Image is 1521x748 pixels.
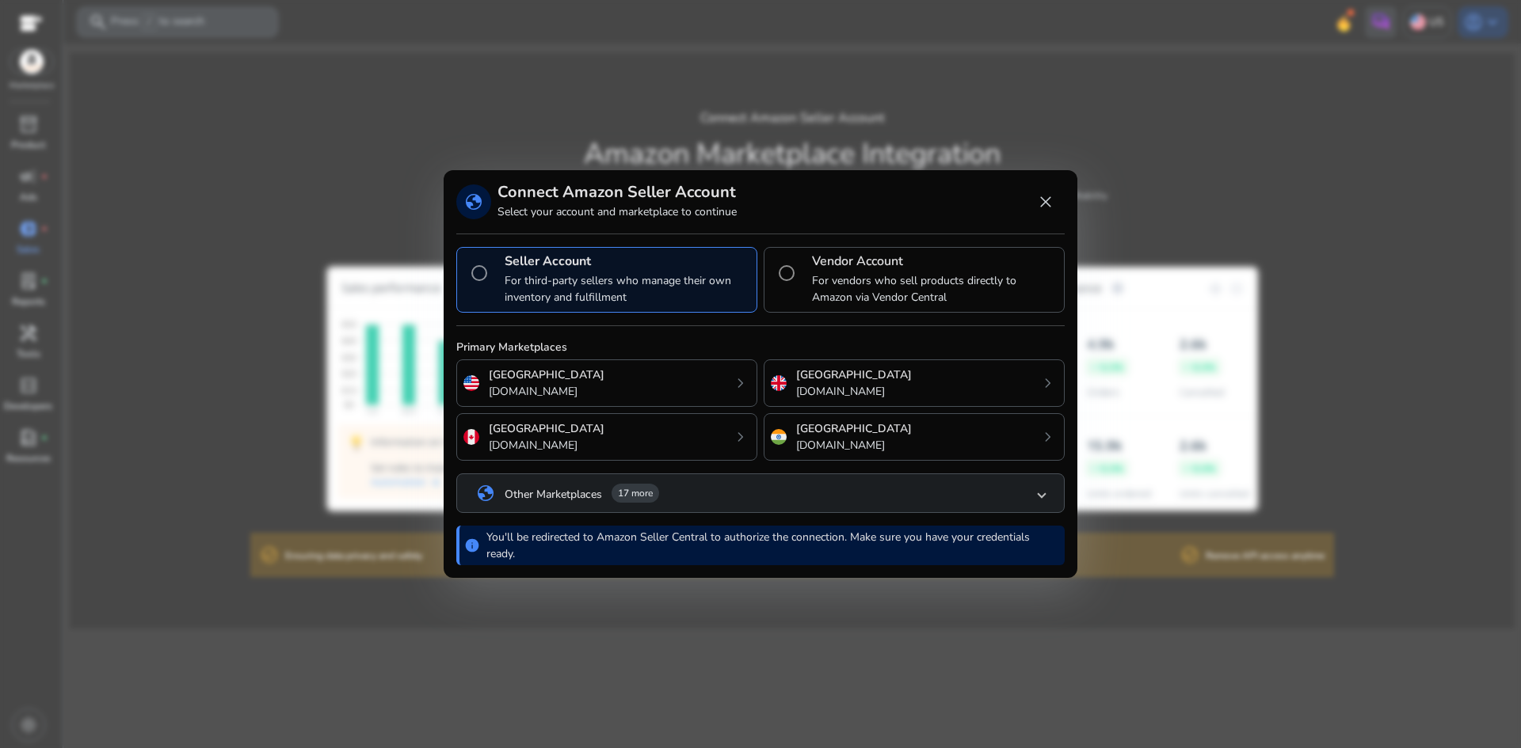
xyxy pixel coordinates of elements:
[796,366,912,383] p: [GEOGRAPHIC_DATA]
[489,366,604,383] p: [GEOGRAPHIC_DATA]
[463,429,479,445] img: ca.svg
[505,486,602,503] p: Other Marketplaces
[489,437,604,454] p: [DOMAIN_NAME]
[464,192,483,211] span: globe
[476,484,495,503] span: globe
[731,427,750,446] span: chevron_right
[796,383,912,400] p: [DOMAIN_NAME]
[486,529,1055,562] p: You'll be redirected to Amazon Seller Central to authorize the connection. Make sure you have you...
[731,374,750,393] span: chevron_right
[505,272,750,306] p: For third-party sellers who manage their own inventory and fulfillment
[489,383,604,400] p: [DOMAIN_NAME]
[812,254,1058,269] h4: Vendor Account
[497,203,737,220] p: Select your account and marketplace to continue
[456,339,1065,355] p: Primary Marketplaces
[457,474,1064,512] mat-expansion-panel-header: globeOther Marketplaces17 more
[771,429,787,445] img: in.svg
[812,272,1058,306] p: For vendors who sell products directly to Amazon via Vendor Central
[497,183,737,202] h3: Connect Amazon Seller Account
[1027,183,1065,221] button: Close dialog
[618,487,653,499] span: 17 more
[505,254,750,269] h4: Seller Account
[1039,374,1058,393] span: chevron_right
[463,375,479,391] img: us.svg
[796,420,912,437] p: [GEOGRAPHIC_DATA]
[796,437,912,454] p: [DOMAIN_NAME]
[489,420,604,437] p: [GEOGRAPHIC_DATA]
[1039,427,1058,446] span: chevron_right
[771,375,787,391] img: uk.svg
[464,537,480,553] span: info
